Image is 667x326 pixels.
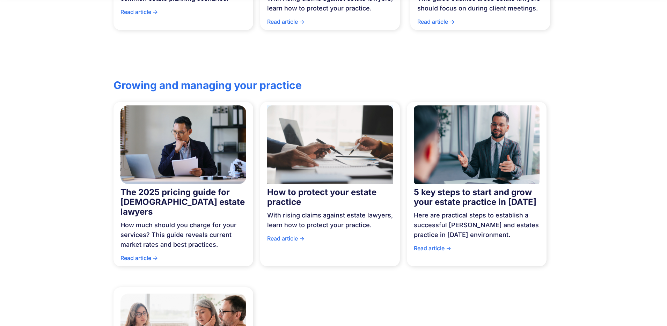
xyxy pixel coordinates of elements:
div: Read article -> [120,253,246,266]
div: Read article -> [120,7,246,20]
div: Read article -> [267,17,393,30]
div: Here are practical steps to establish a successful [PERSON_NAME] and estates practice in [DATE] e... [414,207,540,243]
a: How to protect your estate practiceWith rising claims against estate lawyers, learn how to protec... [260,102,400,266]
div: With rising claims against estate lawyers, learn how to protect your practice. [267,207,393,234]
div: Read article -> [267,234,393,247]
div: Read article -> [414,243,540,257]
h2: Growing and managing your practice [113,79,311,91]
a: 5 key steps to start and grow your estate practice in [DATE]Here are practical steps to establish... [407,102,547,266]
strong: 5 key steps to start and grow your estate practice in [DATE] [414,187,536,207]
a: The 2025 pricing guide for [DEMOGRAPHIC_DATA] estate lawyersHow much should you charge for your s... [113,102,253,266]
div: How much should you charge for your services? This guide reveals current market rates and best pr... [120,217,246,253]
div: Read article -> [417,17,543,30]
strong: The 2025 pricing guide for [DEMOGRAPHIC_DATA] estate lawyers [120,187,245,217]
div: How to protect your estate practice [267,187,393,207]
